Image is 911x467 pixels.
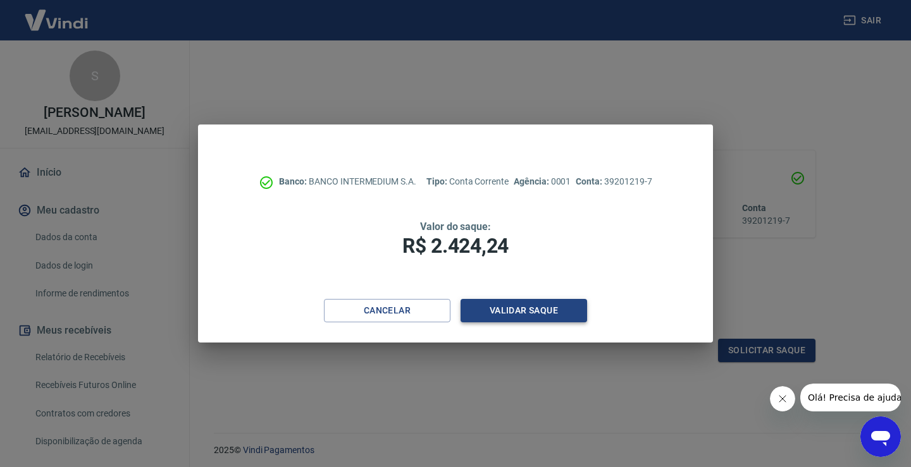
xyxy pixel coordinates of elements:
[324,299,450,322] button: Cancelar
[770,386,795,411] iframe: Fechar mensagem
[461,299,587,322] button: Validar saque
[420,221,491,233] span: Valor do saque:
[860,416,901,457] iframe: Botão para abrir a janela de mensagens
[576,175,652,188] p: 39201219-7
[8,9,106,19] span: Olá! Precisa de ajuda?
[426,176,449,186] span: Tipo:
[514,175,571,188] p: 0001
[402,234,509,258] span: R$ 2.424,24
[514,176,551,186] span: Agência:
[576,176,604,186] span: Conta:
[279,176,309,186] span: Banco:
[279,175,416,188] p: BANCO INTERMEDIUM S.A.
[800,384,901,411] iframe: Mensagem da empresa
[426,175,509,188] p: Conta Corrente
